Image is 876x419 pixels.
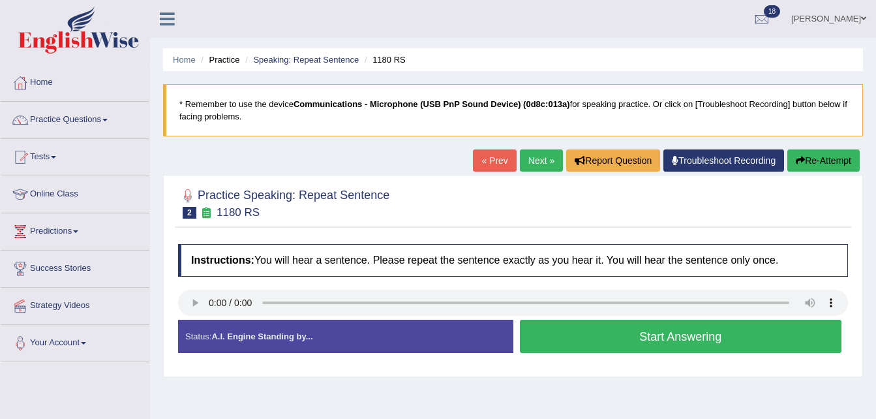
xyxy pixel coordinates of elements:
a: Next » [520,149,563,172]
a: « Prev [473,149,516,172]
h4: You will hear a sentence. Please repeat the sentence exactly as you hear it. You will hear the se... [178,244,848,277]
span: 2 [183,207,196,219]
a: Strategy Videos [1,288,149,320]
h2: Practice Speaking: Repeat Sentence [178,186,389,219]
div: Status: [178,320,513,353]
b: Communications - Microphone (USB PnP Sound Device) (0d8c:013a) [294,99,570,109]
a: Tests [1,139,149,172]
a: Your Account [1,325,149,358]
blockquote: * Remember to use the device for speaking practice. Or click on [Troubleshoot Recording] button b... [163,84,863,136]
small: 1180 RS [217,206,260,219]
span: 18 [764,5,780,18]
a: Home [173,55,196,65]
a: Success Stories [1,251,149,283]
button: Start Answering [520,320,842,353]
a: Predictions [1,213,149,246]
a: Online Class [1,176,149,209]
li: 1180 RS [361,54,406,66]
a: Practice Questions [1,102,149,134]
button: Report Question [566,149,660,172]
a: Home [1,65,149,97]
li: Practice [198,54,239,66]
a: Speaking: Repeat Sentence [253,55,359,65]
button: Re-Attempt [787,149,860,172]
a: Troubleshoot Recording [663,149,784,172]
b: Instructions: [191,255,254,266]
small: Exam occurring question [200,207,213,219]
strong: A.I. Engine Standing by... [211,332,312,341]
